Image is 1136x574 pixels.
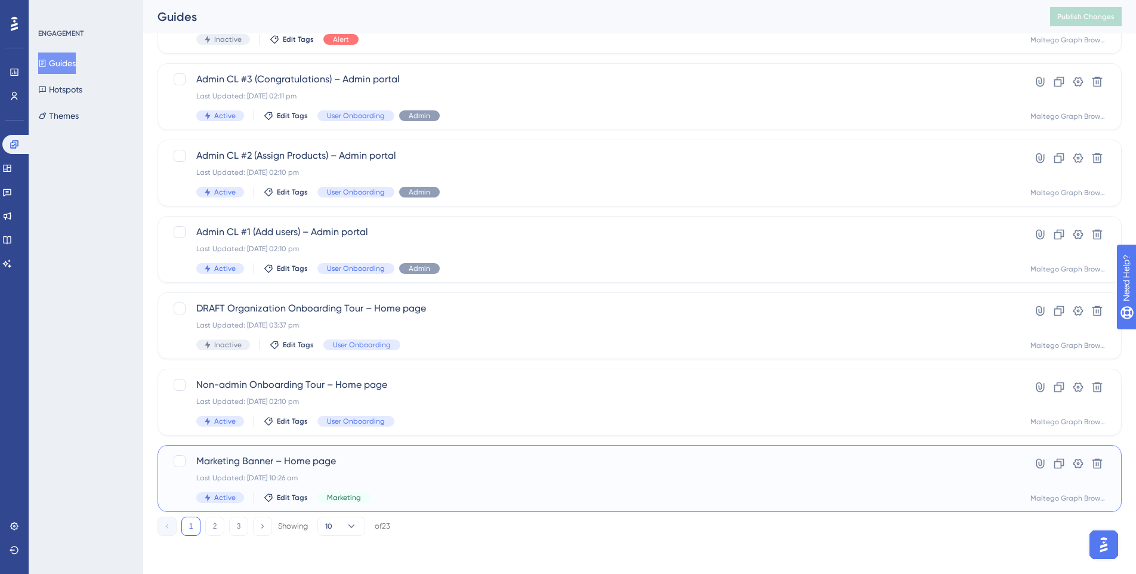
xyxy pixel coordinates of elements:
[327,111,385,121] span: User Onboarding
[409,111,430,121] span: Admin
[1030,112,1107,121] div: Maltego Graph Browser
[327,416,385,426] span: User Onboarding
[1057,12,1115,21] span: Publish Changes
[196,301,987,316] span: DRAFT Organization Onboarding Tour – Home page
[277,264,308,273] span: Edit Tags
[283,340,314,350] span: Edit Tags
[28,3,75,17] span: Need Help?
[283,35,314,44] span: Edit Tags
[409,264,430,273] span: Admin
[409,187,430,197] span: Admin
[196,473,987,483] div: Last Updated: [DATE] 10:26 am
[196,454,987,468] span: Marketing Banner – Home page
[181,517,200,536] button: 1
[214,187,236,197] span: Active
[38,79,82,100] button: Hotspots
[270,340,314,350] button: Edit Tags
[327,187,385,197] span: User Onboarding
[214,493,236,502] span: Active
[196,244,987,254] div: Last Updated: [DATE] 02:10 pm
[196,397,987,406] div: Last Updated: [DATE] 02:10 pm
[1030,341,1107,350] div: Maltego Graph Browser
[1030,264,1107,274] div: Maltego Graph Browser
[1030,188,1107,197] div: Maltego Graph Browser
[38,53,76,74] button: Guides
[1030,493,1107,503] div: Maltego Graph Browser
[196,91,987,101] div: Last Updated: [DATE] 02:11 pm
[278,521,308,532] div: Showing
[270,35,314,44] button: Edit Tags
[277,187,308,197] span: Edit Tags
[158,8,1020,25] div: Guides
[264,187,308,197] button: Edit Tags
[229,517,248,536] button: 3
[196,320,987,330] div: Last Updated: [DATE] 03:37 pm
[214,416,236,426] span: Active
[1030,35,1107,45] div: Maltego Graph Browser
[325,521,332,531] span: 10
[264,111,308,121] button: Edit Tags
[277,111,308,121] span: Edit Tags
[327,493,361,502] span: Marketing
[264,416,308,426] button: Edit Tags
[1086,527,1122,563] iframe: UserGuiding AI Assistant Launcher
[205,517,224,536] button: 2
[214,264,236,273] span: Active
[277,493,308,502] span: Edit Tags
[196,225,987,239] span: Admin CL #1 (Add users) – Admin portal
[277,416,308,426] span: Edit Tags
[1030,417,1107,427] div: Maltego Graph Browser
[214,340,242,350] span: Inactive
[196,168,987,177] div: Last Updated: [DATE] 02:10 pm
[214,35,242,44] span: Inactive
[333,340,391,350] span: User Onboarding
[196,378,987,392] span: Non-admin Onboarding Tour – Home page
[38,29,84,38] div: ENGAGEMENT
[264,264,308,273] button: Edit Tags
[317,517,365,536] button: 10
[327,264,385,273] span: User Onboarding
[264,493,308,502] button: Edit Tags
[214,111,236,121] span: Active
[196,149,987,163] span: Admin CL #2 (Assign Products) – Admin portal
[196,72,987,87] span: Admin CL #3 (Congratulations) – Admin portal
[333,35,349,44] span: Alert
[375,521,390,532] div: of 23
[1050,7,1122,26] button: Publish Changes
[38,105,79,126] button: Themes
